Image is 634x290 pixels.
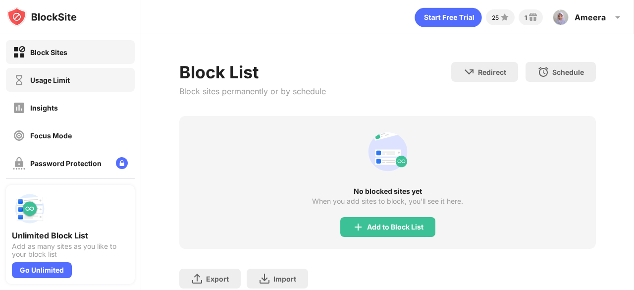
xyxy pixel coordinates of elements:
[30,104,58,112] div: Insights
[527,11,539,23] img: reward-small.svg
[12,262,72,278] div: Go Unlimited
[30,131,72,140] div: Focus Mode
[116,157,128,169] img: lock-menu.svg
[179,62,326,82] div: Block List
[13,46,25,58] img: block-on.svg
[7,7,77,27] img: logo-blocksite.svg
[13,129,25,142] img: focus-off.svg
[492,14,499,21] div: 25
[206,275,229,283] div: Export
[13,102,25,114] img: insights-off.svg
[364,128,412,175] div: animation
[415,7,482,27] div: animation
[552,68,584,76] div: Schedule
[12,231,129,240] div: Unlimited Block List
[179,86,326,96] div: Block sites permanently or by schedule
[30,76,70,84] div: Usage Limit
[30,159,102,168] div: Password Protection
[312,197,463,205] div: When you add sites to block, you’ll see it here.
[367,223,423,231] div: Add to Block List
[478,68,506,76] div: Redirect
[525,14,527,21] div: 1
[12,242,129,258] div: Add as many sites as you like to your block list
[553,9,569,25] img: ACg8ocJEO7cyDS6o2LakiTteazmr4voBPgMuSet2Y00YPm3_yIrC-PrD=s96-c
[273,275,296,283] div: Import
[12,191,48,227] img: push-block-list.svg
[499,11,511,23] img: points-small.svg
[575,12,606,22] div: Ameera
[179,187,596,195] div: No blocked sites yet
[13,157,25,170] img: password-protection-off.svg
[30,48,67,57] div: Block Sites
[13,74,25,86] img: time-usage-off.svg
